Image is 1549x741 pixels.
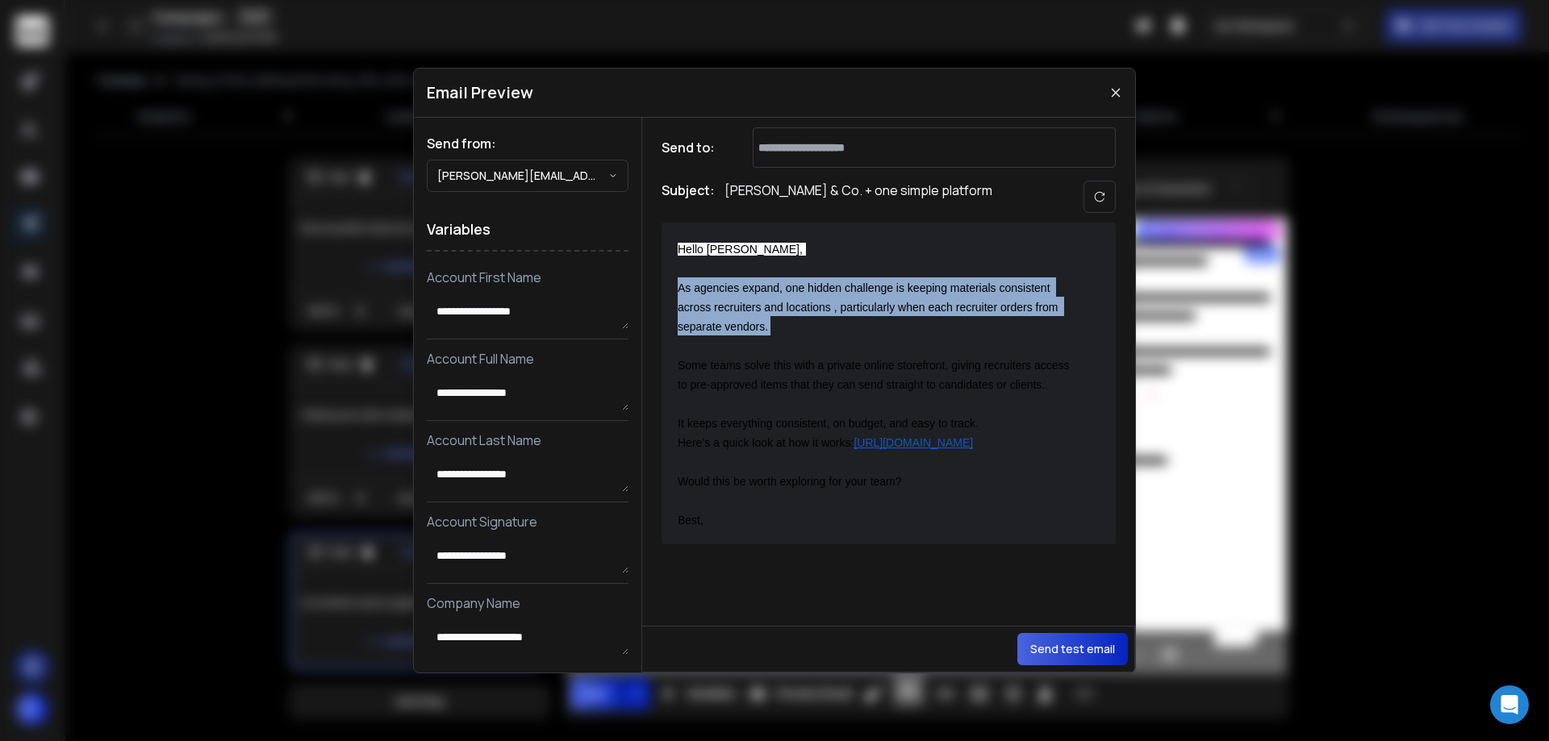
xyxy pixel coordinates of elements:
div: Open Intercom Messenger [1490,685,1529,724]
p: Account First Name [427,268,628,287]
p: [PERSON_NAME] & Co. + one simple platform [724,181,992,213]
h1: Email Preview [427,81,533,104]
span: [URL][DOMAIN_NAME] [854,436,973,449]
span: Here’s a quick look at how it works: [678,436,854,449]
h1: Send from: [427,134,628,153]
h1: Subject: [662,181,715,213]
p: Account Last Name [427,431,628,450]
span: Some teams solve this with a private online storefront, giving recruiters access to pre-approved ... [678,359,1072,391]
p: Account Signature [427,512,628,531]
h1: Variables [427,208,628,252]
span: As agencies expand, one hidden challenge is keeping materials consistent across recruiters and lo... [678,281,1061,333]
p: [PERSON_NAME][EMAIL_ADDRESS][DOMAIN_NAME] [437,168,608,184]
h1: Send to: [662,138,726,157]
button: Send test email [1017,633,1128,665]
span: Hello [PERSON_NAME], [678,243,803,256]
span: Best, [678,514,704,527]
p: Company Name [427,593,628,613]
span: It keeps everything consistent, on budget, and easy to track. [678,417,979,430]
span: Would this be worth exploring for your team? [678,475,902,488]
p: Account Full Name [427,349,628,368]
a: [URL][DOMAIN_NAME] [854,435,973,450]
